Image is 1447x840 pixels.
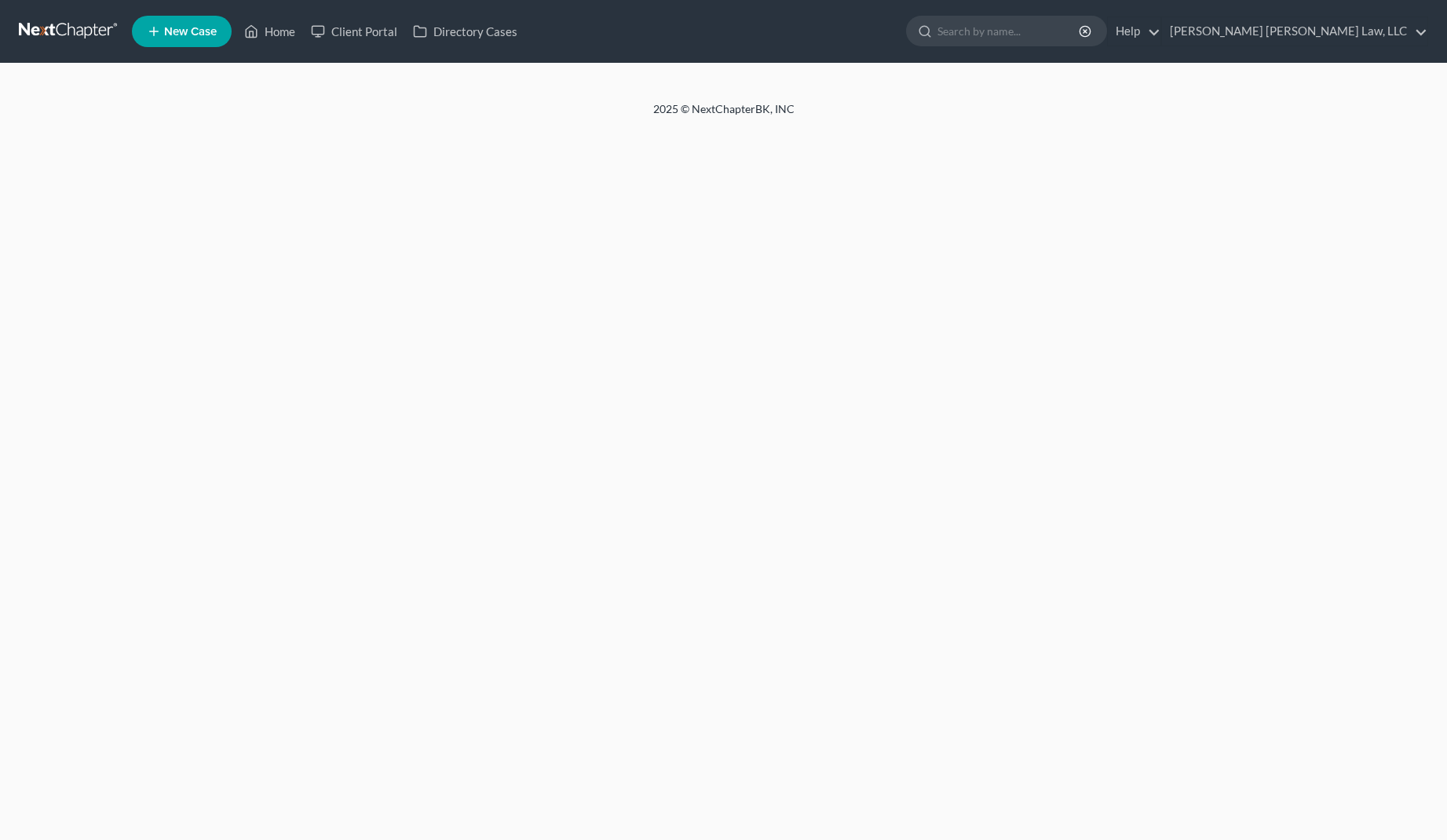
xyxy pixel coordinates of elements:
input: Search by name... [937,16,1081,46]
a: Home [236,17,303,46]
div: 2025 © NextChapterBK, INC [276,101,1171,130]
a: Client Portal [303,17,405,46]
a: Help [1108,17,1160,46]
a: Directory Cases [405,17,525,46]
span: New Case [164,26,217,38]
a: [PERSON_NAME] [PERSON_NAME] Law, LLC [1162,17,1427,46]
